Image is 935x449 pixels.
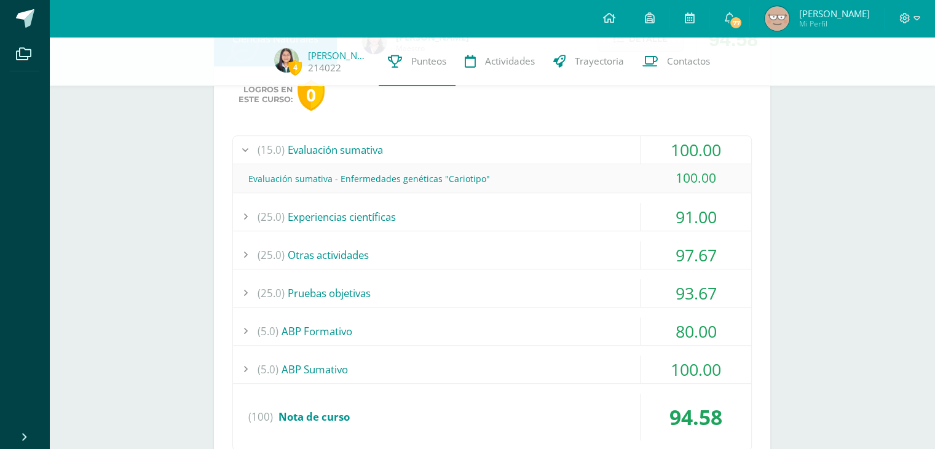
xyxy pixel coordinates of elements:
[258,241,285,269] span: (25.0)
[575,55,624,68] span: Trayectoria
[278,410,350,424] span: Nota de curso
[233,165,751,193] div: Evaluación sumativa - Enfermedades genéticas "Cariotipo"
[233,317,751,345] div: ABP Formativo
[379,37,456,86] a: Punteos
[641,279,751,307] div: 93.67
[233,203,751,231] div: Experiencias científicas
[799,7,869,20] span: [PERSON_NAME]
[258,356,278,383] span: (5.0)
[729,16,743,30] span: 77
[233,356,751,383] div: ABP Sumativo
[633,37,719,86] a: Contactos
[298,79,325,111] div: 0
[641,241,751,269] div: 97.67
[456,37,544,86] a: Actividades
[248,394,273,440] span: (100)
[667,55,710,68] span: Contactos
[308,49,369,62] a: [PERSON_NAME]
[233,279,751,307] div: Pruebas objetivas
[641,317,751,345] div: 80.00
[411,55,446,68] span: Punteos
[308,62,341,74] a: 214022
[641,164,751,192] div: 100.00
[641,136,751,164] div: 100.00
[274,48,299,73] img: db876166cbb67cd75487b89dca85e204.png
[258,317,278,345] span: (5.0)
[544,37,633,86] a: Trayectoria
[239,85,293,105] span: Logros en este curso:
[288,60,302,75] span: 4
[258,136,285,164] span: (15.0)
[258,279,285,307] span: (25.0)
[641,356,751,383] div: 100.00
[641,394,751,440] div: 94.58
[233,136,751,164] div: Evaluación sumativa
[258,203,285,231] span: (25.0)
[765,6,789,31] img: cdb3d1423f1f9374baae0ab1735b9a03.png
[641,203,751,231] div: 91.00
[485,55,535,68] span: Actividades
[799,18,869,29] span: Mi Perfil
[233,241,751,269] div: Otras actividades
